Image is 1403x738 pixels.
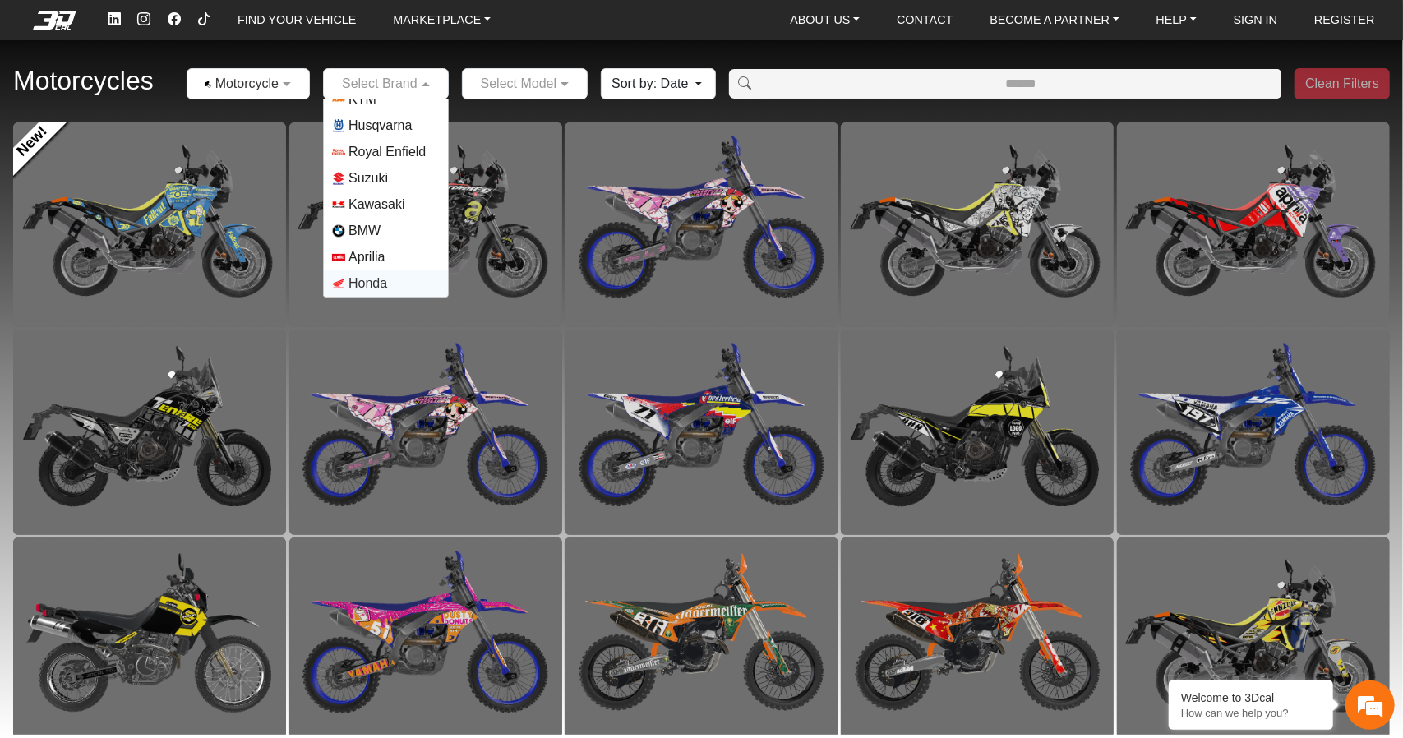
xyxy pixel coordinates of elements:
img: BMW [332,224,345,238]
div: FAQs [110,486,212,537]
div: Chat with us now [110,86,301,108]
img: Suzuki [332,172,345,185]
p: How can we help you? [1181,707,1321,719]
div: New! [13,122,286,327]
img: Honda [332,277,345,290]
a: REGISTER [1308,7,1382,33]
textarea: Type your message and hit 'Enter' [8,428,313,486]
span: KTM [348,90,376,109]
a: HELP [1150,7,1203,33]
ng-dropdown-panel: Options List [323,99,449,298]
span: Suzuki [348,168,388,188]
div: Welcome to 3Dcal [1181,691,1321,704]
span: Kawasaki [348,195,404,214]
h2: Motorcycles [13,59,154,103]
a: ABOUT US [783,7,866,33]
a: BECOME A PARTNER [983,7,1125,33]
input: Amount (to the nearest dollar) [761,69,1282,99]
a: CONTACT [890,7,959,33]
img: Aprilia [332,251,345,264]
img: Royal Enfield [332,145,345,159]
a: MARKETPLACE [386,7,497,33]
span: Aprilia [348,247,385,267]
span: Honda [348,274,387,293]
span: Conversation [8,514,110,526]
span: BMW [348,221,381,241]
div: Navigation go back [18,85,43,109]
img: KTM [332,93,345,106]
a: FIND YOUR VEHICLE [231,7,362,33]
span: We're online! [95,193,227,349]
button: Sort by: Date [601,68,715,99]
a: SIGN IN [1227,7,1285,33]
img: Husqvarna [332,119,345,132]
div: Articles [211,486,313,537]
div: Minimize live chat window [270,8,309,48]
img: Kawasaki [332,198,345,211]
span: Husqvarna [348,116,412,136]
span: Royal Enfield [348,142,426,162]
